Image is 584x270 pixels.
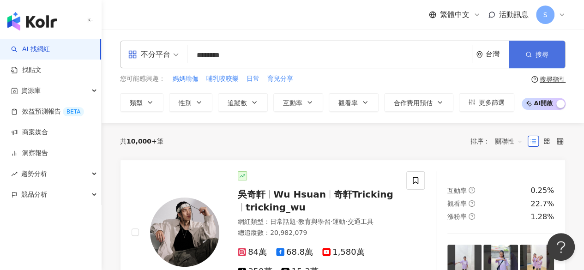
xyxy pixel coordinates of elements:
button: 類型 [120,93,163,112]
span: 吳奇軒 [238,189,265,200]
span: S [543,10,548,20]
button: 觀看率 [329,93,379,112]
span: 追蹤數 [228,99,247,107]
span: 更多篩選 [479,99,505,106]
span: environment [476,51,483,58]
span: 搜尋 [536,51,548,58]
span: 觀看率 [447,200,467,207]
span: question-circle [531,76,538,83]
button: 媽媽瑜伽 [172,74,199,84]
div: 22.7% [530,199,554,209]
span: 漲粉率 [447,213,467,220]
span: 競品分析 [21,184,47,205]
span: 媽媽瑜伽 [173,74,199,84]
button: 追蹤數 [218,93,268,112]
span: 68.8萬 [276,247,313,257]
span: 您可能感興趣： [120,74,165,84]
button: 搜尋 [509,41,565,68]
span: 育兒分享 [267,74,293,84]
span: 日常 [247,74,259,84]
span: 繁體中文 [440,10,470,20]
button: 日常 [246,74,260,84]
span: · [330,218,332,225]
button: 更多篩選 [459,93,514,112]
a: 商案媒合 [11,128,48,137]
span: 資源庫 [21,80,41,101]
div: 共 筆 [120,138,163,145]
span: 1,580萬 [322,247,365,257]
div: 0.25% [530,186,554,196]
a: 效益預測報告BETA [11,107,84,116]
span: 趨勢分析 [21,163,47,184]
div: 總追蹤數 ： 20,982,079 [238,228,395,238]
a: 洞察報告 [11,149,48,158]
span: 關聯性 [495,134,523,149]
button: 育兒分享 [267,74,294,84]
span: 教育與學習 [298,218,330,225]
span: · [345,218,347,225]
div: 排序： [470,134,528,149]
span: 類型 [130,99,143,107]
span: 合作費用預估 [394,99,433,107]
div: 台灣 [486,50,509,58]
img: logo [7,12,57,30]
span: · [296,218,298,225]
span: tricking_wu [246,202,306,213]
span: question-circle [469,200,475,207]
span: 84萬 [238,247,267,257]
button: 合作費用預估 [384,93,453,112]
span: Wu Hsuan [273,189,326,200]
span: 互動率 [447,187,467,194]
span: appstore [128,50,137,59]
button: 性別 [169,93,212,112]
span: 交通工具 [347,218,373,225]
div: 網紅類型 ： [238,217,395,227]
span: 性別 [179,99,192,107]
a: 找貼文 [11,66,42,75]
img: KOL Avatar [150,198,219,267]
span: 奇軒Tricking [334,189,393,200]
button: 互動率 [273,93,323,112]
span: question-circle [469,213,475,220]
span: 運動 [332,218,345,225]
span: 10,000+ [126,138,157,145]
span: 日常話題 [270,218,296,225]
div: 搜尋指引 [540,76,566,83]
span: 活動訊息 [499,10,529,19]
span: 互動率 [283,99,302,107]
span: 觀看率 [338,99,358,107]
button: 哺乳咬咬樂 [206,74,239,84]
iframe: Help Scout Beacon - Open [547,233,575,261]
div: 不分平台 [128,47,170,62]
div: 1.28% [530,212,554,222]
a: searchAI 找網紅 [11,45,50,54]
span: rise [11,171,18,177]
span: question-circle [469,187,475,193]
